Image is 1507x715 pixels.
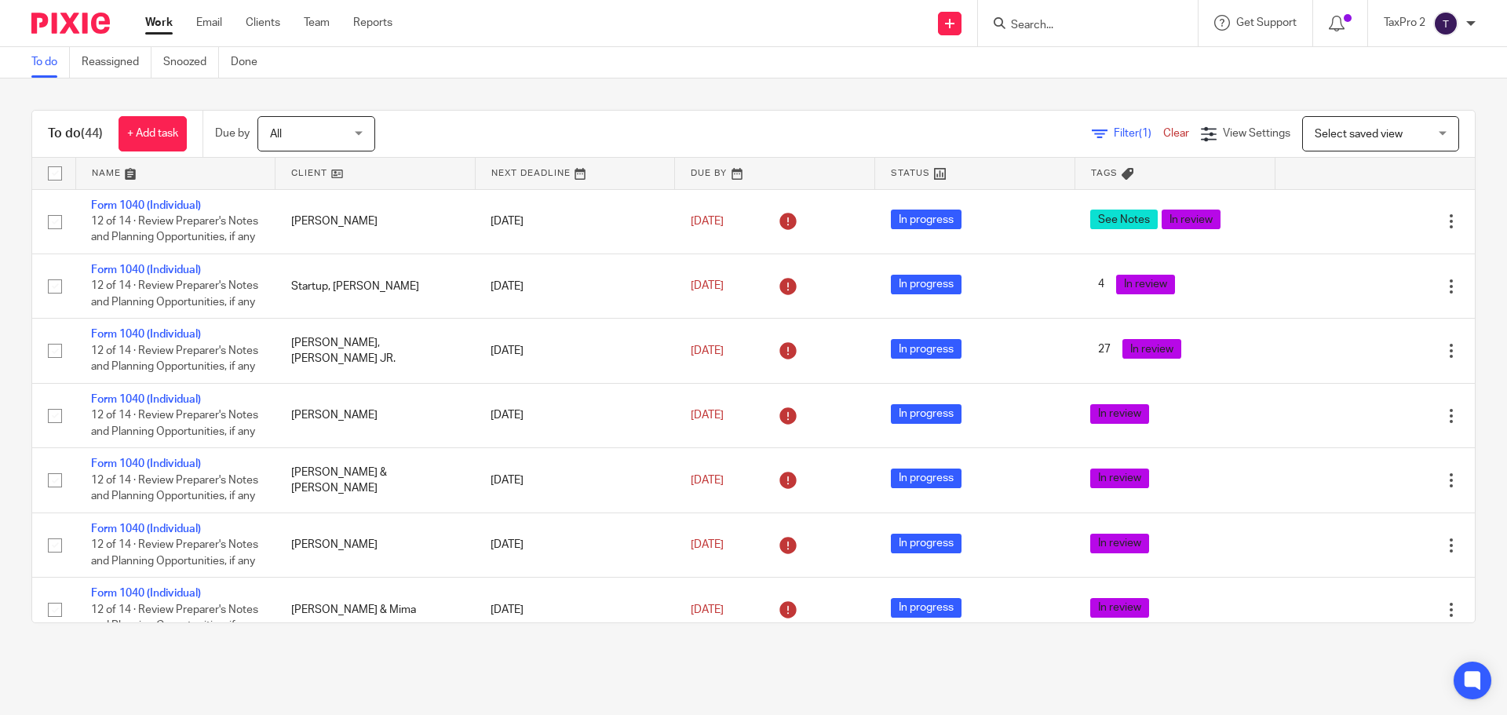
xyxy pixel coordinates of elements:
td: [DATE] [475,189,675,254]
td: [DATE] [475,383,675,447]
span: In review [1116,275,1175,294]
a: Work [145,15,173,31]
span: In progress [891,404,961,424]
td: [DATE] [475,578,675,642]
a: Form 1040 (Individual) [91,394,201,405]
span: 27 [1090,339,1118,359]
span: In progress [891,469,961,488]
td: Startup, [PERSON_NAME] [275,254,476,318]
span: Tags [1091,169,1118,177]
span: 12 of 14 · Review Preparer's Notes and Planning Opportunities, if any [91,475,258,502]
td: [PERSON_NAME] [275,513,476,577]
span: [DATE] [691,345,724,356]
td: [PERSON_NAME] & [PERSON_NAME] [275,448,476,513]
span: In review [1090,534,1149,553]
span: In progress [891,339,961,359]
a: Snoozed [163,47,219,78]
a: Form 1040 (Individual) [91,458,201,469]
span: 12 of 14 · Review Preparer's Notes and Planning Opportunities, if any [91,345,258,373]
span: 12 of 14 · Review Preparer's Notes and Planning Opportunities, if any [91,539,258,567]
td: [PERSON_NAME] [275,383,476,447]
a: Team [304,15,330,31]
a: Form 1040 (Individual) [91,588,201,599]
span: In review [1122,339,1181,359]
span: [DATE] [691,604,724,615]
td: [DATE] [475,319,675,383]
a: Email [196,15,222,31]
h1: To do [48,126,103,142]
a: Form 1040 (Individual) [91,200,201,211]
span: In progress [891,598,961,618]
p: Due by [215,126,250,141]
a: Form 1040 (Individual) [91,329,201,340]
span: Filter [1114,128,1163,139]
img: Pixie [31,13,110,34]
span: Get Support [1236,17,1297,28]
span: In review [1090,469,1149,488]
td: [DATE] [475,448,675,513]
td: [DATE] [475,254,675,318]
input: Search [1009,19,1151,33]
a: Done [231,47,269,78]
span: 12 of 14 · Review Preparer's Notes and Planning Opportunities, if any [91,410,258,437]
td: [PERSON_NAME] & Mima [275,578,476,642]
span: [DATE] [691,539,724,550]
span: Select saved view [1315,129,1403,140]
span: In review [1090,404,1149,424]
span: See Notes [1090,210,1158,229]
a: To do [31,47,70,78]
td: [PERSON_NAME], [PERSON_NAME] JR. [275,319,476,383]
span: [DATE] [691,475,724,486]
span: In progress [891,275,961,294]
a: Form 1040 (Individual) [91,523,201,534]
span: In review [1090,598,1149,618]
span: In progress [891,534,961,553]
span: In progress [891,210,961,229]
a: Clients [246,15,280,31]
p: TaxPro 2 [1384,15,1425,31]
span: View Settings [1223,128,1290,139]
td: [DATE] [475,513,675,577]
a: + Add task [119,116,187,151]
span: (44) [81,127,103,140]
a: Reassigned [82,47,151,78]
span: 4 [1090,275,1112,294]
span: 12 of 14 · Review Preparer's Notes and Planning Opportunities, if any [91,216,258,243]
span: [DATE] [691,216,724,227]
span: 12 of 14 · Review Preparer's Notes and Planning Opportunities, if any [91,281,258,308]
span: 12 of 14 · Review Preparer's Notes and Planning Opportunities, if any [91,604,258,632]
a: Reports [353,15,392,31]
img: svg%3E [1433,11,1458,36]
a: Clear [1163,128,1189,139]
span: [DATE] [691,410,724,421]
td: [PERSON_NAME] [275,189,476,254]
span: All [270,129,282,140]
span: (1) [1139,128,1151,139]
span: [DATE] [691,281,724,292]
a: Form 1040 (Individual) [91,264,201,275]
span: In review [1162,210,1221,229]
